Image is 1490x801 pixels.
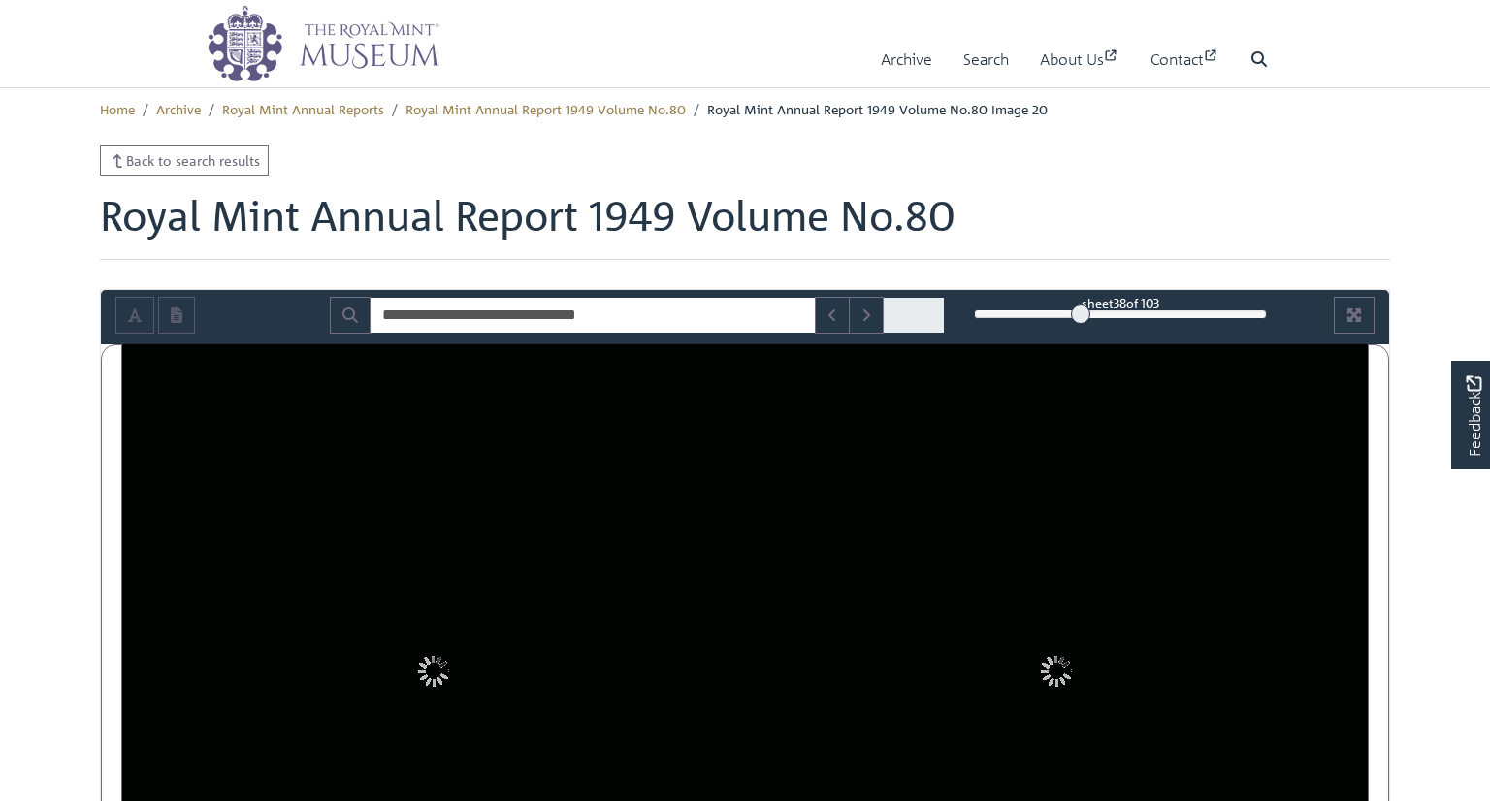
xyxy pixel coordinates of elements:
[974,294,1267,312] div: sheet of 103
[815,297,850,334] button: Previous Match
[1451,361,1490,469] a: Would you like to provide feedback?
[330,297,371,334] button: Search
[100,100,135,117] a: Home
[963,32,1009,87] a: Search
[222,100,384,117] a: Royal Mint Annual Reports
[207,5,439,82] img: logo_wide.png
[158,297,195,334] button: Open transcription window
[370,297,816,334] input: Search for
[405,100,686,117] a: Royal Mint Annual Report 1949 Volume No.80
[707,100,1048,117] span: Royal Mint Annual Report 1949 Volume No.80 Image 20
[100,145,269,176] a: Back to search results
[100,191,1390,259] h1: Royal Mint Annual Report 1949 Volume No.80
[156,100,201,117] a: Archive
[849,297,884,334] button: Next Match
[115,297,154,334] button: Toggle text selection (Alt+T)
[1150,32,1219,87] a: Contact
[1334,297,1375,334] button: Full screen mode
[1114,295,1126,311] span: 38
[881,32,932,87] a: Archive
[1040,32,1119,87] a: About Us
[1462,375,1485,456] span: Feedback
